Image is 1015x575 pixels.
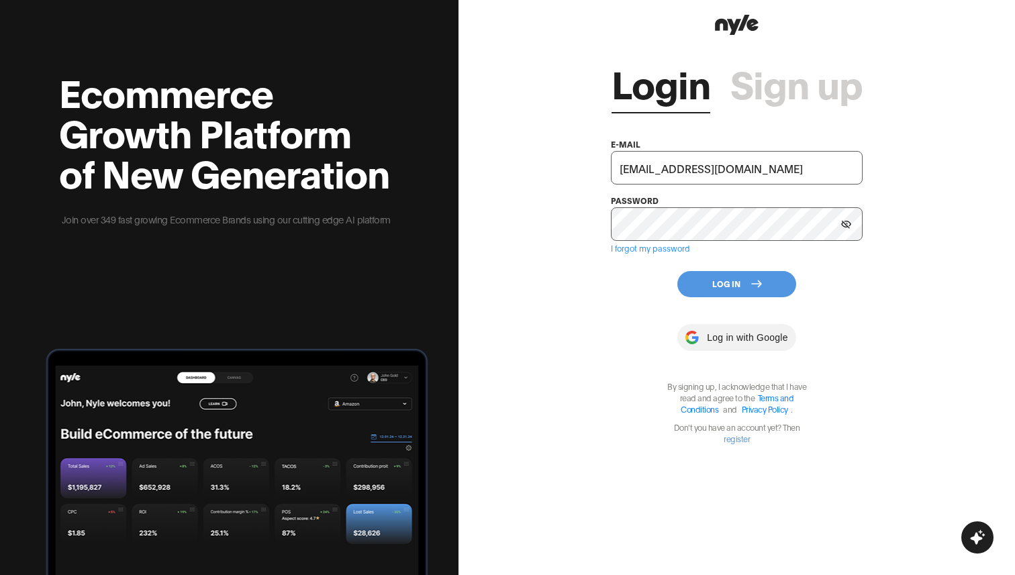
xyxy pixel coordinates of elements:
[681,393,793,414] a: Terms and Conditions
[724,433,750,443] a: register
[730,62,863,103] a: Sign up
[677,324,795,351] button: Log in with Google
[742,404,788,414] a: Privacy Policy
[59,212,393,227] p: Join over 349 fast growing Ecommerce Brands using our cutting edge AI platform
[59,71,393,192] h2: Ecommerce Growth Platform of New Generation
[612,62,710,103] a: Login
[660,380,814,415] p: By signing up, I acknowledge that I have read and agree to the .
[611,243,690,253] a: I forgot my password
[611,139,640,149] label: e-mail
[720,404,740,414] span: and
[677,271,796,297] button: Log In
[660,421,814,444] p: Don't you have an account yet? Then
[611,195,659,205] label: password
